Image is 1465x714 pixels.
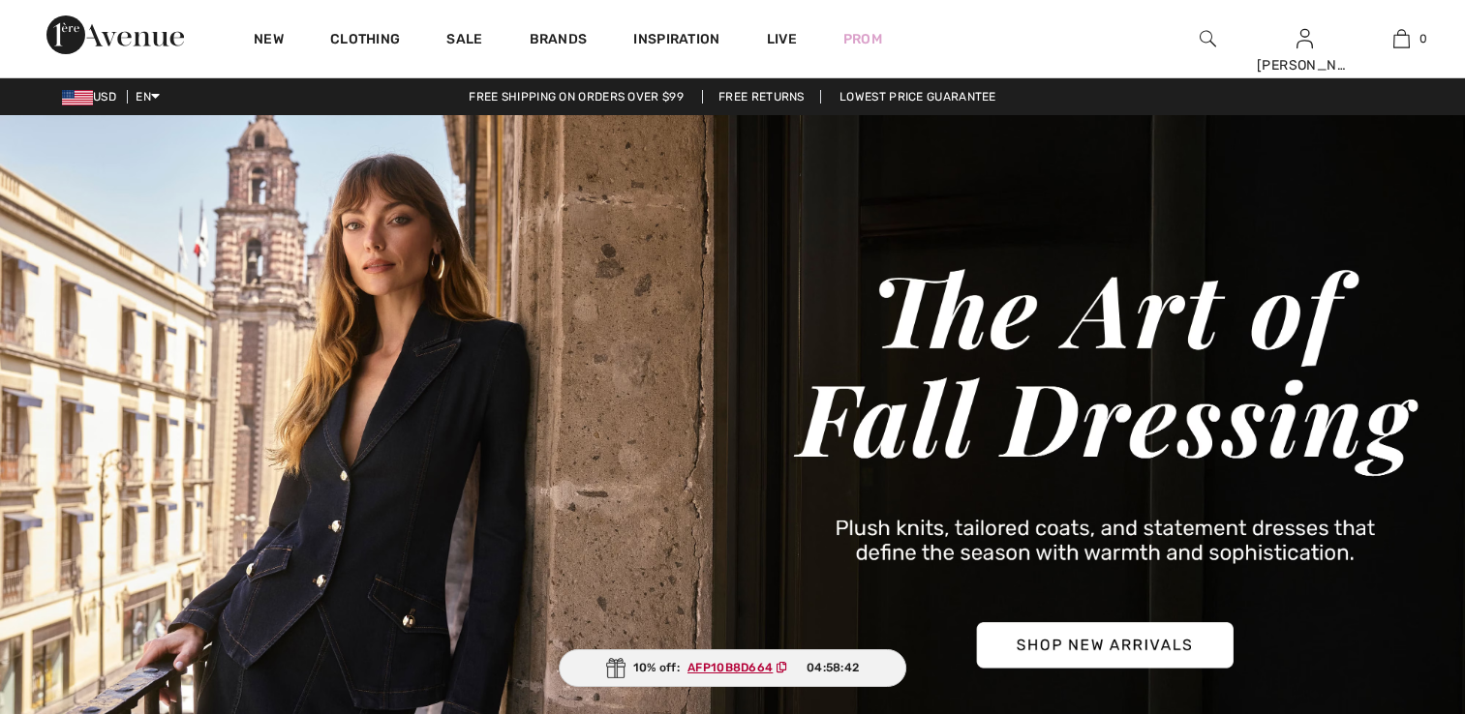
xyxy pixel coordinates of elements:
[807,659,859,676] span: 04:58:42
[824,90,1012,104] a: Lowest Price Guarantee
[136,90,160,104] span: EN
[687,661,773,674] ins: AFP10B8D664
[446,31,482,51] a: Sale
[530,31,588,51] a: Brands
[62,90,124,104] span: USD
[46,15,184,54] img: 1ère Avenue
[1419,30,1427,47] span: 0
[330,31,400,51] a: Clothing
[1200,27,1216,50] img: search the website
[62,90,93,105] img: US Dollar
[1297,29,1313,47] a: Sign In
[1354,27,1449,50] a: 0
[606,658,626,678] img: Gift.svg
[453,90,699,104] a: Free shipping on orders over $99
[767,29,797,49] a: Live
[1297,27,1313,50] img: My Info
[843,29,882,49] a: Prom
[559,649,907,687] div: 10% off:
[254,31,284,51] a: New
[702,90,821,104] a: Free Returns
[1393,27,1410,50] img: My Bag
[1257,55,1352,75] div: [PERSON_NAME]
[633,31,719,51] span: Inspiration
